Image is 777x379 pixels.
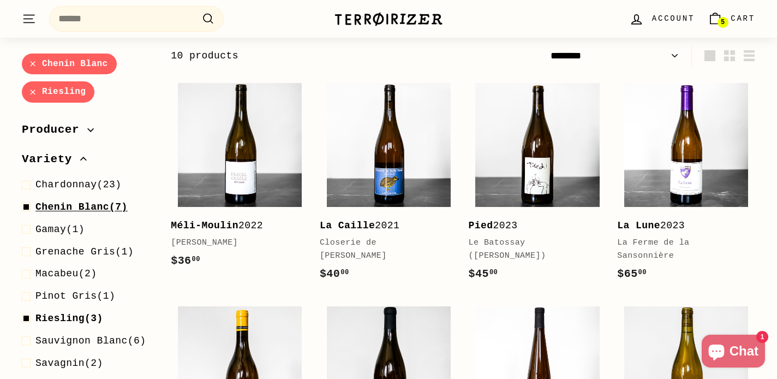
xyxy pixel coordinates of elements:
span: $65 [617,268,647,280]
b: Pied [469,220,493,231]
span: Chardonnay [35,180,97,191]
span: Savagnin [35,358,85,369]
span: (2) [35,267,97,282]
span: Sauvignon Blanc [35,335,128,346]
b: Méli-Moulin [171,220,238,231]
sup: 00 [340,269,349,276]
div: Le Batossay ([PERSON_NAME]) [469,236,596,263]
a: Pied2023Le Batossay ([PERSON_NAME]) [469,76,607,294]
a: Riesling [22,82,94,103]
a: Account [623,3,701,35]
b: La Lune [617,220,660,231]
a: Méli-Moulin2022[PERSON_NAME] [171,76,309,281]
sup: 00 [489,269,498,276]
span: Variety [22,150,80,169]
span: Account [652,13,695,25]
span: Chenin Blanc [35,202,109,212]
button: Producer [22,118,153,147]
span: (1) [35,244,134,260]
div: Closerie de [PERSON_NAME] [320,236,447,263]
span: Cart [731,13,755,25]
span: (1) [35,289,115,305]
div: 2023 [617,218,744,234]
span: Grenache Gris [35,246,115,257]
span: (1) [35,222,85,238]
span: (23) [35,177,122,193]
span: Pinot Gris [35,291,97,302]
div: 2021 [320,218,447,234]
span: (6) [35,333,146,349]
sup: 00 [192,256,200,263]
b: La Caille [320,220,375,231]
span: (2) [35,356,103,371]
span: Macabeu [35,269,79,280]
a: Cart [701,3,762,35]
span: (3) [35,311,103,327]
span: (7) [35,199,128,215]
span: Riesling [35,313,85,324]
span: Gamay [35,224,66,235]
div: La Ferme de la Sansonnière [617,236,744,263]
span: $36 [171,254,200,267]
span: $45 [469,268,498,280]
span: Producer [22,121,87,139]
a: Chenin Blanc [22,54,117,75]
sup: 00 [638,269,647,276]
button: Variety [22,147,153,177]
div: 10 products [171,48,463,64]
a: La Caille2021Closerie de [PERSON_NAME] [320,76,458,294]
div: 2022 [171,218,298,234]
inbox-online-store-chat: Shopify online store chat [698,335,768,370]
span: $40 [320,268,349,280]
span: 5 [721,19,725,26]
div: 2023 [469,218,596,234]
a: La Lune2023La Ferme de la Sansonnière [617,76,755,294]
div: [PERSON_NAME] [171,236,298,250]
